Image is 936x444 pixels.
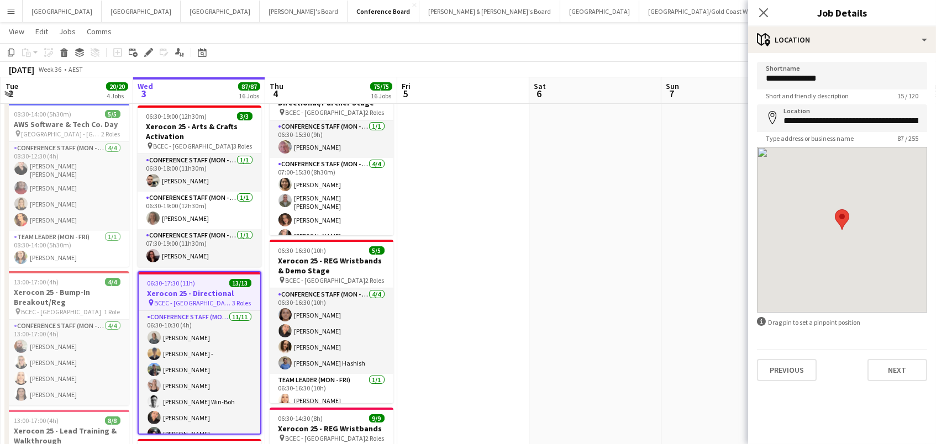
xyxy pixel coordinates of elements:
[69,65,83,73] div: AEST
[6,119,129,129] h3: AWS Software & Tech Co. Day
[366,108,385,117] span: 2 Roles
[270,256,393,276] h3: Xerocon 25 - REG Wristbands & Demo Stage
[748,6,936,20] h3: Job Details
[270,374,393,411] app-card-role: Team Leader (Mon - Fri)1/106:30-16:30 (10h)[PERSON_NAME]
[238,82,260,91] span: 87/87
[757,92,858,100] span: Short and friendly description
[22,130,102,138] span: [GEOGRAPHIC_DATA] - [GEOGRAPHIC_DATA]
[36,65,64,73] span: Week 36
[6,271,129,405] app-job-card: 13:00-17:00 (4h)4/4Xerocon 25 - Bump-In Breakout/Reg BCEC - [GEOGRAPHIC_DATA]1 RoleConference Sta...
[260,1,348,22] button: [PERSON_NAME]'s Board
[6,142,129,231] app-card-role: Conference Staff (Mon - Fri)4/408:30-12:30 (4h)[PERSON_NAME] [PERSON_NAME][PERSON_NAME][PERSON_NA...
[270,288,393,374] app-card-role: Conference Staff (Mon - Fri)4/406:30-16:30 (10h)[PERSON_NAME][PERSON_NAME][PERSON_NAME][PERSON_NA...
[229,279,251,287] span: 13/13
[155,299,233,307] span: BCEC - [GEOGRAPHIC_DATA]
[102,1,181,22] button: [GEOGRAPHIC_DATA]
[369,414,385,422] span: 9/9
[867,359,927,381] button: Next
[270,81,283,91] span: Thu
[6,320,129,405] app-card-role: Conference Staff (Mon - Fri)4/413:00-17:00 (4h)[PERSON_NAME][PERSON_NAME][PERSON_NAME][PERSON_NAME]
[234,142,253,150] span: 3 Roles
[268,87,283,100] span: 4
[270,240,393,403] app-job-card: 06:30-16:30 (10h)5/5Xerocon 25 - REG Wristbands & Demo Stage BCEC - [GEOGRAPHIC_DATA]2 RolesConfe...
[136,87,153,100] span: 3
[233,299,251,307] span: 3 Roles
[348,1,419,22] button: Conference Board
[639,1,770,22] button: [GEOGRAPHIC_DATA]/Gold Coast Winter
[239,92,260,100] div: 16 Jobs
[370,82,392,91] span: 75/75
[278,414,323,422] span: 06:30-14:30 (8h)
[286,276,366,284] span: BCEC - [GEOGRAPHIC_DATA]
[23,1,102,22] button: [GEOGRAPHIC_DATA]
[888,134,927,142] span: 87 / 255
[6,103,129,267] app-job-card: 08:30-14:00 (5h30m)5/5AWS Software & Tech Co. Day [GEOGRAPHIC_DATA] - [GEOGRAPHIC_DATA]2 RolesCon...
[402,81,411,91] span: Fri
[270,120,393,158] app-card-role: Conference Staff (Mon - Fri)1/106:30-15:30 (9h)[PERSON_NAME]
[278,246,327,255] span: 06:30-16:30 (10h)
[181,1,260,22] button: [GEOGRAPHIC_DATA]
[757,134,863,142] span: Type address or business name
[138,229,261,267] app-card-role: Conference Staff (Mon - Fri)1/107:30-19:00 (11h30m)[PERSON_NAME]
[757,359,817,381] button: Previous
[138,81,153,91] span: Wed
[138,271,261,435] app-job-card: 06:30-17:30 (11h)13/13Xerocon 25 - Directional BCEC - [GEOGRAPHIC_DATA]3 RolesConference Staff (M...
[366,434,385,442] span: 2 Roles
[419,1,560,22] button: [PERSON_NAME] & [PERSON_NAME]'s Board
[9,27,24,36] span: View
[55,24,80,39] a: Jobs
[35,27,48,36] span: Edit
[6,287,129,307] h3: Xerocon 25 - Bump-In Breakout/Reg
[400,87,411,100] span: 5
[154,142,234,150] span: BCEC - [GEOGRAPHIC_DATA]
[371,92,392,100] div: 16 Jobs
[9,64,34,75] div: [DATE]
[4,24,29,39] a: View
[534,81,546,91] span: Sat
[369,246,385,255] span: 5/5
[14,278,59,286] span: 13:00-17:00 (4h)
[532,87,546,100] span: 6
[14,110,72,118] span: 08:30-14:00 (5h30m)
[6,81,18,91] span: Tue
[270,158,393,247] app-card-role: Conference Staff (Mon - Fri)4/407:00-15:30 (8h30m)[PERSON_NAME][PERSON_NAME] [PERSON_NAME][PERSON...
[138,121,261,141] h3: Xerocon 25 - Arts & Crafts Activation
[105,416,120,425] span: 8/8
[104,308,120,316] span: 1 Role
[6,231,129,268] app-card-role: Team Leader (Mon - Fri)1/108:30-14:00 (5h30m)[PERSON_NAME]
[102,130,120,138] span: 2 Roles
[286,108,366,117] span: BCEC - [GEOGRAPHIC_DATA]
[138,192,261,229] app-card-role: Conference Staff (Mon - Fri)1/106:30-19:00 (12h30m)[PERSON_NAME]
[748,27,936,53] div: Location
[146,112,207,120] span: 06:30-19:00 (12h30m)
[105,110,120,118] span: 5/5
[560,1,639,22] button: [GEOGRAPHIC_DATA]
[270,424,393,434] h3: Xerocon 25 - REG Wristbands
[4,87,18,100] span: 2
[14,416,59,425] span: 13:00-17:00 (4h)
[664,87,679,100] span: 7
[105,278,120,286] span: 4/4
[107,92,128,100] div: 4 Jobs
[22,308,102,316] span: BCEC - [GEOGRAPHIC_DATA]
[138,105,261,267] app-job-card: 06:30-19:00 (12h30m)3/3Xerocon 25 - Arts & Crafts Activation BCEC - [GEOGRAPHIC_DATA]3 RolesConfe...
[757,317,927,327] div: Drag pin to set a pinpoint position
[148,279,196,287] span: 06:30-17:30 (11h)
[87,27,112,36] span: Comms
[82,24,116,39] a: Comms
[237,112,253,120] span: 3/3
[139,288,260,298] h3: Xerocon 25 - Directional
[270,72,393,235] app-job-card: 06:30-15:30 (9h)5/5Xerocon 25 - Directional/Partner Stage BCEC - [GEOGRAPHIC_DATA]2 RolesConferen...
[59,27,76,36] span: Jobs
[31,24,52,39] a: Edit
[666,81,679,91] span: Sun
[106,82,128,91] span: 20/20
[286,434,366,442] span: BCEC - [GEOGRAPHIC_DATA]
[366,276,385,284] span: 2 Roles
[138,154,261,192] app-card-role: Conference Staff (Mon - Fri)1/106:30-18:00 (11h30m)[PERSON_NAME]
